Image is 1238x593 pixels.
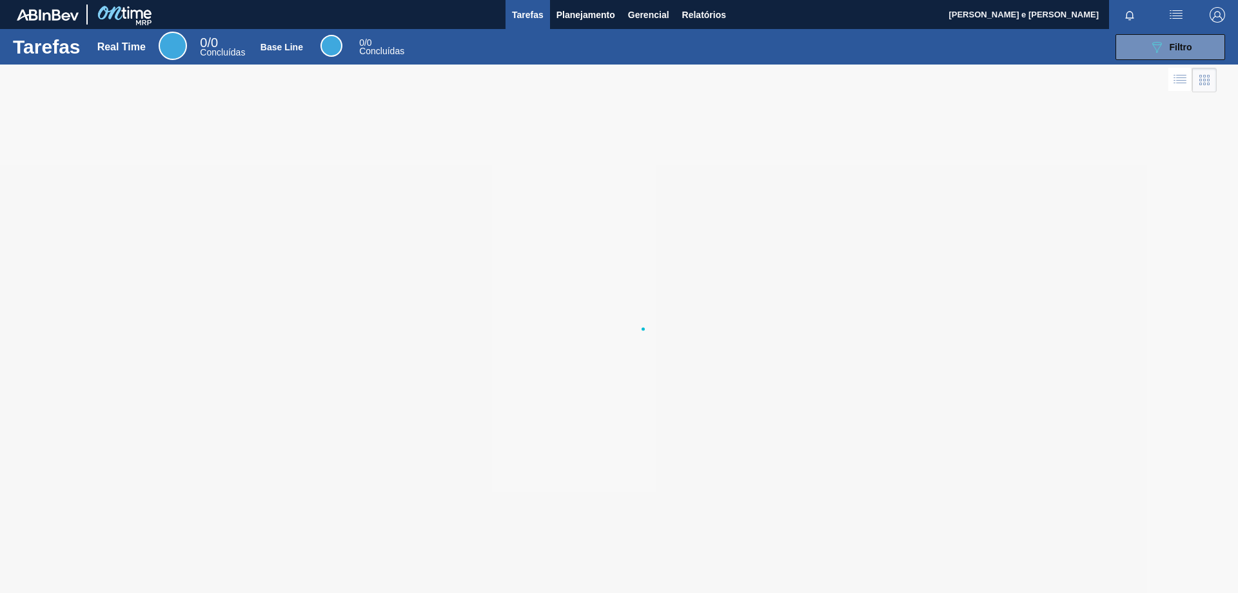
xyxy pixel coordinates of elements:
[359,39,404,55] div: Base Line
[200,37,245,57] div: Real Time
[159,32,187,60] div: Real Time
[1115,34,1225,60] button: Filtro
[200,47,245,57] span: Concluídas
[260,42,303,52] div: Base Line
[1168,7,1184,23] img: userActions
[682,7,726,23] span: Relatórios
[359,37,364,48] span: 0
[359,46,404,56] span: Concluídas
[320,35,342,57] div: Base Line
[97,41,146,53] div: Real Time
[200,35,218,50] span: / 0
[17,9,79,21] img: TNhmsLtSVTkK8tSr43FrP2fwEKptu5GPRR3wAAAABJRU5ErkJggg==
[1170,42,1192,52] span: Filtro
[512,7,544,23] span: Tarefas
[359,37,371,48] span: / 0
[1210,7,1225,23] img: Logout
[556,7,615,23] span: Planejamento
[628,7,669,23] span: Gerencial
[1109,6,1150,24] button: Notificações
[200,35,207,50] span: 0
[13,39,81,54] h1: Tarefas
